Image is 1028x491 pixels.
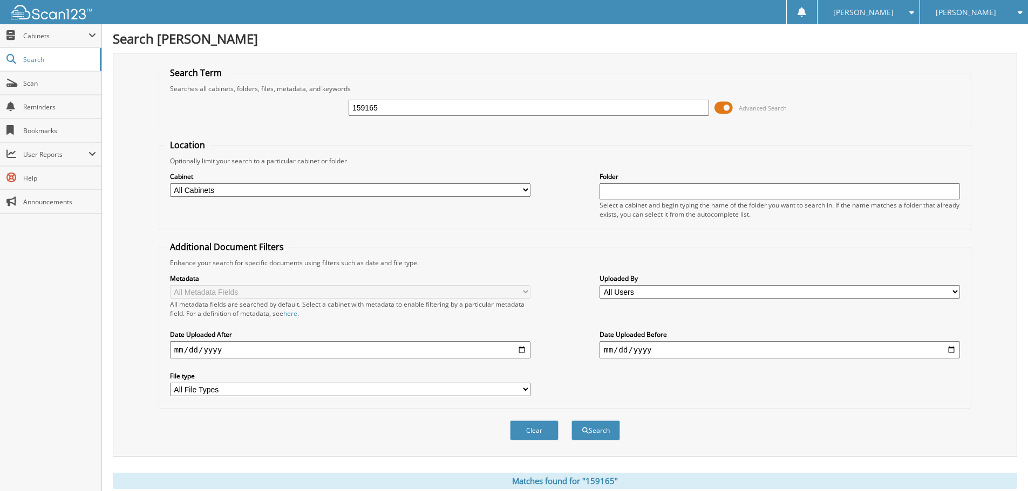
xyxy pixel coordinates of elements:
[23,31,88,40] span: Cabinets
[833,9,894,16] span: [PERSON_NAME]
[571,420,620,440] button: Search
[170,341,530,358] input: start
[23,79,96,88] span: Scan
[283,309,297,318] a: here
[113,473,1017,489] div: Matches found for "159165"
[23,150,88,159] span: User Reports
[23,174,96,183] span: Help
[170,172,530,181] label: Cabinet
[936,9,996,16] span: [PERSON_NAME]
[510,420,559,440] button: Clear
[165,67,227,79] legend: Search Term
[113,30,1017,47] h1: Search [PERSON_NAME]
[600,200,960,219] div: Select a cabinet and begin typing the name of the folder you want to search in. If the name match...
[23,197,96,206] span: Announcements
[23,102,96,112] span: Reminders
[170,371,530,381] label: File type
[165,139,210,151] legend: Location
[165,258,965,267] div: Enhance your search for specific documents using filters such as date and file type.
[600,330,960,339] label: Date Uploaded Before
[11,5,92,19] img: scan123-logo-white.svg
[165,84,965,93] div: Searches all cabinets, folders, files, metadata, and keywords
[170,274,530,283] label: Metadata
[739,104,787,112] span: Advanced Search
[600,274,960,283] label: Uploaded By
[23,126,96,135] span: Bookmarks
[165,156,965,165] div: Optionally limit your search to a particular cabinet or folder
[600,172,960,181] label: Folder
[170,330,530,339] label: Date Uploaded After
[170,300,530,318] div: All metadata fields are searched by default. Select a cabinet with metadata to enable filtering b...
[165,241,289,253] legend: Additional Document Filters
[23,55,94,64] span: Search
[600,341,960,358] input: end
